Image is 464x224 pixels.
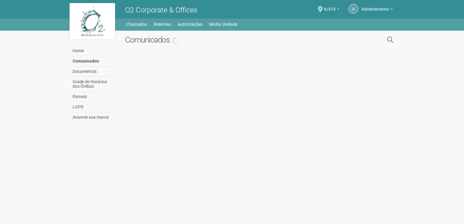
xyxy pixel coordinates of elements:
[361,8,393,12] a: Administrativo
[71,102,116,112] a: LGPD
[126,20,147,29] a: Chamados
[361,1,389,12] span: Administrativo
[70,3,115,39] img: logo.jpg
[71,112,116,122] a: Anuncie sua marca
[178,20,203,29] a: Autorizações
[71,46,116,56] a: Home
[71,66,116,77] a: Documentos
[324,8,339,12] a: 6/415
[71,56,116,66] a: Comunicados
[71,92,116,102] a: Ramais
[154,20,171,29] a: Reservas
[125,35,325,44] h2: Comunicados
[349,4,358,14] a: A
[172,36,180,45] img: spinner.png
[71,77,116,92] a: Grade de Horários dos Ônibus
[125,6,197,14] span: O2 Corporate & Offices
[209,20,237,29] a: Minha Unidade
[324,1,336,12] span: 6/415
